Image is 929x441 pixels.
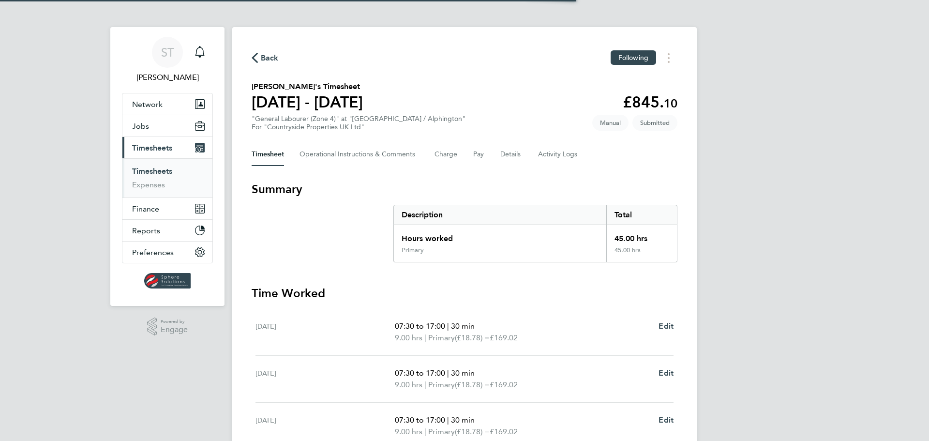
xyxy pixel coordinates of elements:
[451,415,475,425] span: 30 min
[261,52,279,64] span: Back
[490,380,518,389] span: £169.02
[428,379,455,391] span: Primary
[252,52,279,64] button: Back
[252,123,465,131] div: For "Countryside Properties UK Ltd"
[447,368,449,378] span: |
[606,225,677,246] div: 45.00 hrs
[255,320,395,344] div: [DATE]
[428,426,455,438] span: Primary
[618,53,648,62] span: Following
[447,321,449,331] span: |
[659,367,674,379] a: Edit
[122,198,212,219] button: Finance
[132,226,160,235] span: Reports
[592,115,629,131] span: This timesheet was manually created.
[122,242,212,263] button: Preferences
[473,143,485,166] button: Pay
[435,143,458,166] button: Charge
[252,143,284,166] button: Timesheet
[402,246,424,254] div: Primary
[447,415,449,425] span: |
[161,46,174,59] span: ST
[659,414,674,426] a: Edit
[255,367,395,391] div: [DATE]
[395,368,445,378] span: 07:30 to 17:00
[606,205,677,225] div: Total
[659,321,674,331] span: Edit
[147,318,188,336] a: Powered byEngage
[428,332,455,344] span: Primary
[664,96,677,110] span: 10
[394,205,606,225] div: Description
[110,27,225,306] nav: Main navigation
[122,220,212,241] button: Reports
[451,368,475,378] span: 30 min
[132,100,163,109] span: Network
[161,326,188,334] span: Engage
[659,415,674,425] span: Edit
[395,427,422,436] span: 9.00 hrs
[252,92,363,112] h1: [DATE] - [DATE]
[424,380,426,389] span: |
[132,167,172,176] a: Timesheets
[455,427,490,436] span: (£18.78) =
[252,182,677,197] h3: Summary
[252,115,465,131] div: "General Labourer (Zone 4)" at "[GEOGRAPHIC_DATA] / Alphington"
[395,333,422,342] span: 9.00 hrs
[632,115,677,131] span: This timesheet is Submitted.
[455,333,490,342] span: (£18.78) =
[490,333,518,342] span: £169.02
[394,225,606,246] div: Hours worked
[132,122,149,131] span: Jobs
[424,427,426,436] span: |
[500,143,523,166] button: Details
[606,246,677,262] div: 45.00 hrs
[395,415,445,425] span: 07:30 to 17:00
[122,72,213,83] span: Selin Thomas
[132,248,174,257] span: Preferences
[659,368,674,378] span: Edit
[393,205,677,262] div: Summary
[659,320,674,332] a: Edit
[132,180,165,189] a: Expenses
[490,427,518,436] span: £169.02
[122,115,212,137] button: Jobs
[122,93,212,115] button: Network
[122,273,213,289] a: Go to home page
[132,143,172,152] span: Timesheets
[144,273,191,289] img: spheresolutions-logo-retina.png
[623,93,677,111] app-decimal: £845.
[395,380,422,389] span: 9.00 hrs
[252,81,363,92] h2: [PERSON_NAME]'s Timesheet
[255,414,395,438] div: [DATE]
[395,321,445,331] span: 07:30 to 17:00
[122,137,212,158] button: Timesheets
[660,50,677,65] button: Timesheets Menu
[122,158,212,198] div: Timesheets
[424,333,426,342] span: |
[455,380,490,389] span: (£18.78) =
[132,204,159,213] span: Finance
[611,50,656,65] button: Following
[300,143,419,166] button: Operational Instructions & Comments
[161,318,188,326] span: Powered by
[122,37,213,83] a: ST[PERSON_NAME]
[451,321,475,331] span: 30 min
[538,143,579,166] button: Activity Logs
[252,286,677,301] h3: Time Worked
